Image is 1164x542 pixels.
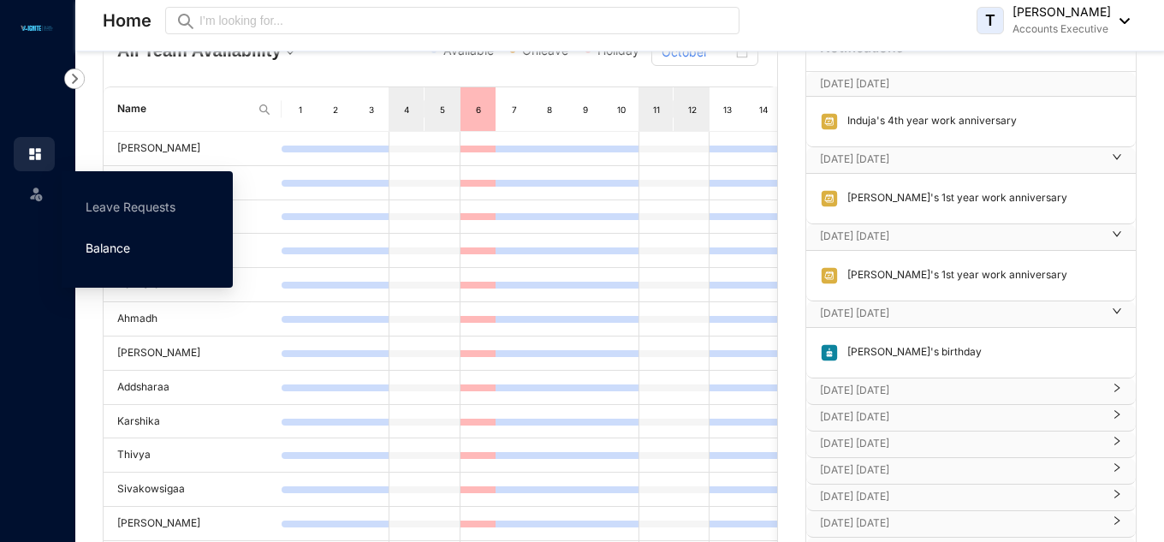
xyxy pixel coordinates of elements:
[820,435,1102,452] p: [DATE] [DATE]
[806,485,1136,510] div: [DATE] [DATE]
[686,101,699,118] div: 12
[820,343,839,362] img: birthday.63217d55a54455b51415ef6ca9a78895.svg
[104,132,282,166] td: [PERSON_NAME]
[1112,496,1122,499] span: right
[14,137,55,171] li: Home
[1111,18,1130,24] img: dropdown-black.8e83cc76930a90b1a4fdb6d089b7bf3a.svg
[1112,469,1122,473] span: right
[839,189,1067,208] p: [PERSON_NAME]'s 1st year work anniversary
[27,185,45,202] img: leave-unselected.2934df6273408c3f84d9.svg
[839,266,1067,285] p: [PERSON_NAME]'s 1st year work anniversary
[806,72,1136,96] div: [DATE] [DATE][DATE]
[258,103,271,116] img: search.8ce656024d3affaeffe32e5b30621cb7.svg
[104,302,282,337] td: Ahmadh
[86,200,175,214] a: Leave Requests
[508,101,521,118] div: 7
[820,189,839,208] img: anniversary.d4fa1ee0abd6497b2d89d817e415bd57.svg
[199,11,729,30] input: I’m looking for...
[104,166,282,200] td: V-Ignite (PVT) Ltd
[806,511,1136,537] div: [DATE] [DATE]
[839,343,982,362] p: [PERSON_NAME]'s birthday
[436,101,449,118] div: 5
[806,432,1136,457] div: [DATE] [DATE]
[721,101,734,118] div: 13
[17,23,56,33] img: logo
[1112,416,1122,420] span: right
[820,382,1102,399] p: [DATE] [DATE]
[820,75,1089,92] p: [DATE] [DATE]
[579,101,592,118] div: 9
[64,68,85,89] img: nav-icon-right.af6afadce00d159da59955279c43614e.svg
[1013,21,1111,38] p: Accounts Executive
[104,337,282,371] td: [PERSON_NAME]
[27,146,43,162] img: home.c6720e0a13eba0172344.svg
[806,378,1136,404] div: [DATE] [DATE]
[820,488,1102,505] p: [DATE] [DATE]
[472,101,485,118] div: 6
[1112,443,1122,446] span: right
[820,515,1102,532] p: [DATE] [DATE]
[615,101,628,118] div: 10
[282,44,299,61] img: dropdown.780994ddfa97fca24b89f58b1de131fa.svg
[806,147,1136,173] div: [DATE] [DATE]
[806,224,1136,250] div: [DATE] [DATE]
[365,101,378,118] div: 3
[104,371,282,405] td: Addsharaa
[117,101,251,117] span: Name
[985,13,995,28] span: T
[806,301,1136,327] div: [DATE] [DATE]
[400,101,413,118] div: 4
[103,9,151,33] p: Home
[104,507,282,541] td: [PERSON_NAME]
[757,101,770,118] div: 14
[820,112,839,131] img: anniversary.d4fa1ee0abd6497b2d89d817e415bd57.svg
[806,458,1136,484] div: [DATE] [DATE]
[820,266,839,285] img: anniversary.d4fa1ee0abd6497b2d89d817e415bd57.svg
[1112,158,1122,162] span: right
[820,462,1102,479] p: [DATE] [DATE]
[820,151,1102,168] p: [DATE] [DATE]
[806,405,1136,431] div: [DATE] [DATE]
[1112,390,1122,393] span: right
[104,438,282,473] td: Thivya
[294,101,307,118] div: 1
[820,408,1102,426] p: [DATE] [DATE]
[1013,3,1111,21] p: [PERSON_NAME]
[650,101,663,118] div: 11
[662,43,733,62] input: Select month
[1112,313,1122,316] span: right
[104,473,282,507] td: Sivakowsigaa
[820,305,1102,322] p: [DATE] [DATE]
[839,112,1017,131] p: Induja's 4th year work anniversary
[820,228,1102,245] p: [DATE] [DATE]
[329,101,342,118] div: 2
[1112,522,1122,526] span: right
[1112,235,1122,239] span: right
[86,241,130,255] a: Balance
[543,101,556,118] div: 8
[104,405,282,439] td: Karshika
